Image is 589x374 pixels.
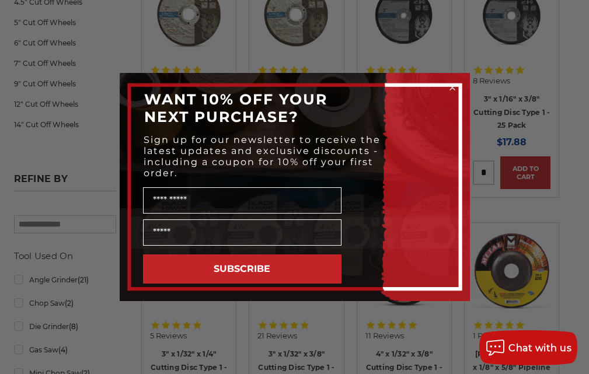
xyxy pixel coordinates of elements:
input: Email [143,219,341,246]
span: WANT 10% OFF YOUR NEXT PURCHASE? [144,90,327,125]
span: Sign up for our newsletter to receive the latest updates and exclusive discounts - including a co... [144,134,381,179]
button: SUBSCRIBE [143,254,341,284]
button: Close dialog [447,82,458,93]
button: Chat with us [479,330,577,365]
span: Chat with us [508,342,571,354]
